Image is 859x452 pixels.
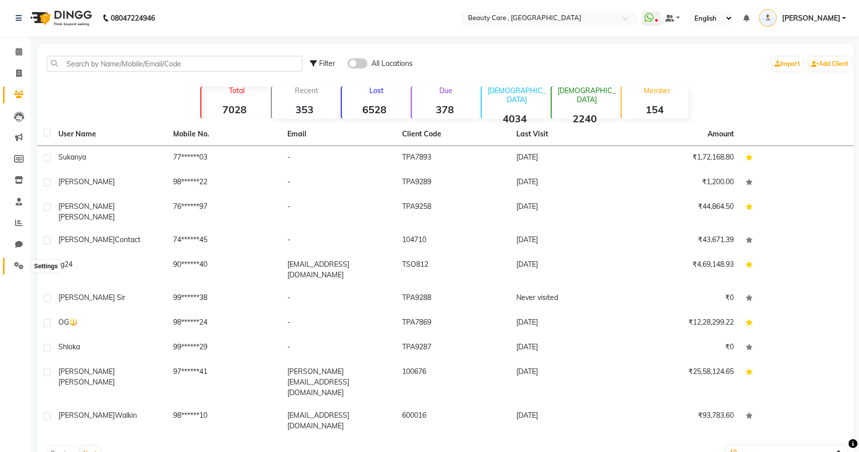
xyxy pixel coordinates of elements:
[809,57,851,71] a: Add Client
[281,311,396,336] td: -
[58,318,77,327] span: OG🔱
[625,171,740,195] td: ₹1,200.00
[276,86,338,95] p: Recent
[759,9,776,27] img: Ninad
[58,293,125,302] span: [PERSON_NAME] sir
[281,123,396,146] th: Email
[510,360,625,404] td: [DATE]
[625,286,740,311] td: ₹0
[625,311,740,336] td: ₹12,28,299.22
[396,123,511,146] th: Client Code
[510,404,625,437] td: [DATE]
[281,286,396,311] td: -
[396,146,511,171] td: TPA7893
[510,286,625,311] td: Never visited
[396,311,511,336] td: TPA7869
[625,229,740,253] td: ₹43,671.39
[58,177,115,186] span: [PERSON_NAME]
[621,103,687,116] strong: 154
[625,146,740,171] td: ₹1,72,168.80
[111,4,155,32] b: 08047224946
[281,253,396,286] td: [EMAIL_ADDRESS][DOMAIN_NAME]
[32,260,60,272] div: Settings
[58,202,115,211] span: [PERSON_NAME]
[64,260,72,269] span: 24
[396,195,511,229] td: TPA9258
[701,123,739,145] th: Amount
[115,411,137,420] span: Walkin
[342,103,408,116] strong: 6528
[272,103,338,116] strong: 353
[281,171,396,195] td: -
[58,411,115,420] span: [PERSON_NAME]
[510,171,625,195] td: [DATE]
[396,229,511,253] td: 104710
[281,360,396,404] td: [PERSON_NAME][EMAIL_ADDRESS][DOMAIN_NAME]
[58,378,115,387] span: [PERSON_NAME]
[482,112,548,125] strong: 4034
[625,404,740,437] td: ₹93,783.60
[412,103,478,116] strong: 378
[772,57,803,71] a: Import
[510,123,625,146] th: Last Visit
[396,360,511,404] td: 100676
[281,195,396,229] td: -
[319,59,335,68] span: Filter
[58,235,115,244] span: [PERSON_NAME]
[281,229,396,253] td: -
[201,103,267,116] strong: 7028
[396,171,511,195] td: TPA9289
[58,342,80,351] span: Shloka
[58,367,115,376] span: [PERSON_NAME]
[626,86,687,95] p: Member
[396,286,511,311] td: TPA9288
[510,229,625,253] td: [DATE]
[58,153,86,162] span: Sukanya
[47,56,302,71] input: Search by Name/Mobile/Email/Code
[58,212,115,221] span: [PERSON_NAME]
[510,146,625,171] td: [DATE]
[371,58,413,69] span: All Locations
[396,336,511,360] td: TPA9287
[625,253,740,286] td: ₹4,69,148.93
[625,195,740,229] td: ₹44,864.50
[52,123,167,146] th: User Name
[167,123,282,146] th: Mobile No.
[26,4,95,32] img: logo
[510,253,625,286] td: [DATE]
[414,86,478,95] p: Due
[510,195,625,229] td: [DATE]
[396,253,511,286] td: TSO812
[205,86,267,95] p: Total
[625,336,740,360] td: ₹0
[346,86,408,95] p: Lost
[556,86,617,104] p: [DEMOGRAPHIC_DATA]
[281,404,396,437] td: [EMAIL_ADDRESS][DOMAIN_NAME]
[281,336,396,360] td: -
[510,311,625,336] td: [DATE]
[552,112,617,125] strong: 2240
[625,360,740,404] td: ₹25,58,124.65
[510,336,625,360] td: [DATE]
[115,235,140,244] span: Contact
[782,13,840,24] span: [PERSON_NAME]
[281,146,396,171] td: -
[396,404,511,437] td: 600016
[486,86,548,104] p: [DEMOGRAPHIC_DATA]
